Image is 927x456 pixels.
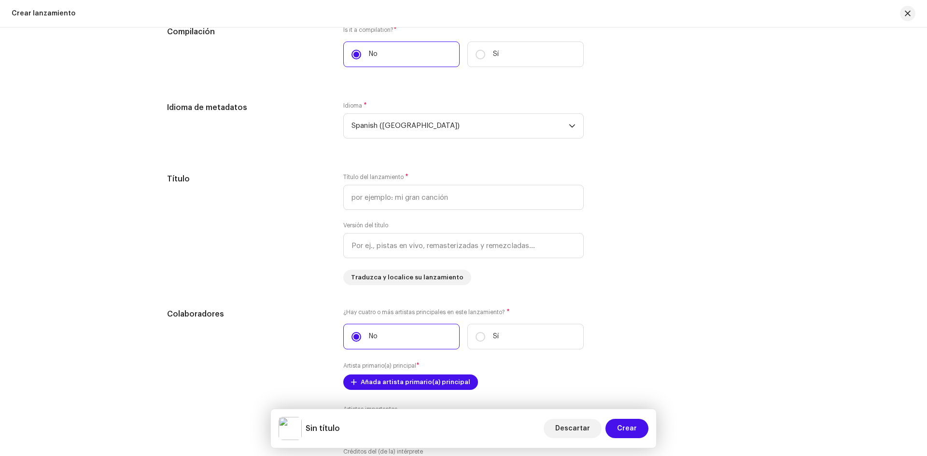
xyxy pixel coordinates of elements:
div: dropdown trigger [569,114,576,138]
h5: Título [167,173,328,185]
label: Versión del título [343,221,388,229]
span: Descartar [555,419,590,438]
label: Is it a compilation? [343,26,584,34]
button: Traduzca y localice su lanzamiento [343,270,471,285]
h5: Colaboradores [167,308,328,320]
input: Por ej., pistas en vivo, remasterizadas y remezcladas... [343,233,584,258]
label: Título del lanzamiento [343,173,408,181]
button: Descartar [544,419,602,438]
span: Spanish (Latin America) [351,114,569,138]
p: Sí [493,332,499,342]
label: Idioma [343,102,367,110]
span: Añada artista primario(a) principal [361,373,470,392]
h5: Idioma de metadatos [167,102,328,113]
label: Artistas importantes [343,405,397,413]
h5: Compilación [167,26,328,38]
span: Traduzca y localice su lanzamiento [351,268,463,287]
button: Crear [605,419,648,438]
input: por ejemplo: mi gran canción [343,185,584,210]
label: ¿Hay cuatro o más artistas principales en este lanzamiento? [343,308,584,316]
img: 312c7785-e96f-4950-96f7-53e5d9b1c847 [279,417,302,440]
span: Crear [617,419,637,438]
button: Añada artista primario(a) principal [343,374,478,390]
p: No [369,49,378,59]
p: Sí [493,49,499,59]
p: No [369,332,378,342]
label: Créditos del (de la) intérprete [343,448,423,456]
h5: Sin título [306,423,340,434]
small: Artista primario(a) principal [343,363,416,369]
